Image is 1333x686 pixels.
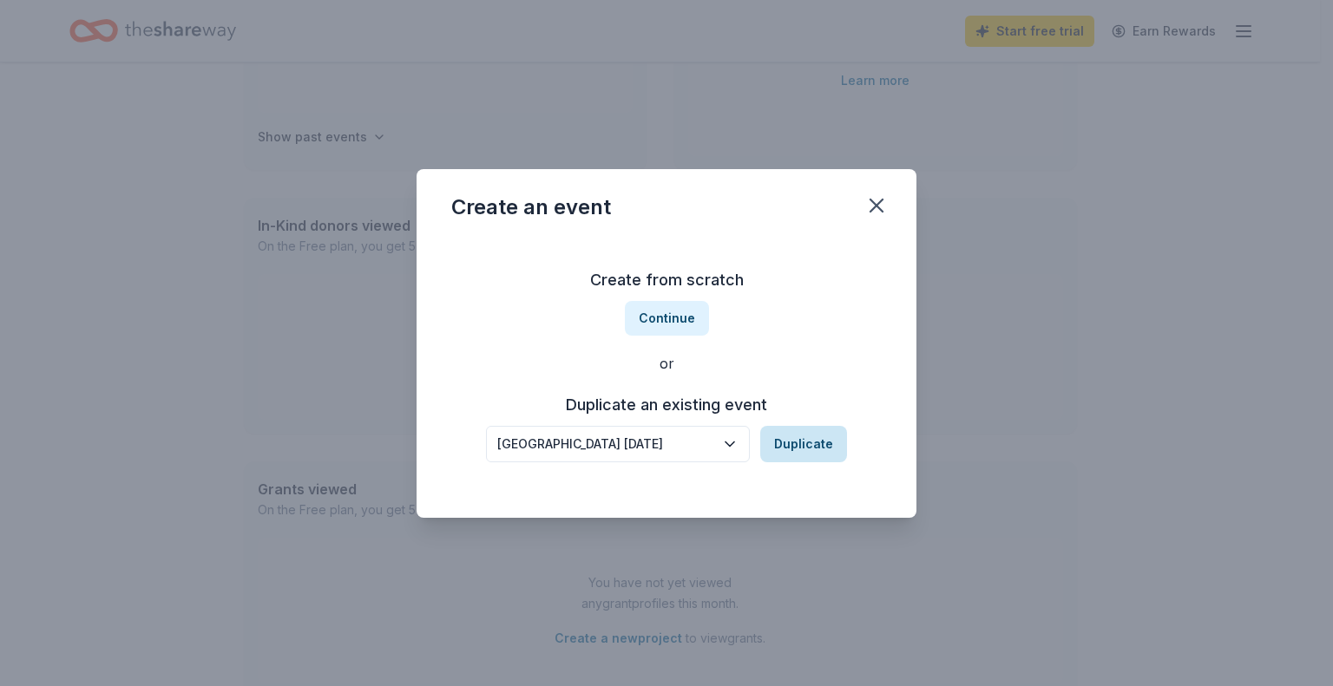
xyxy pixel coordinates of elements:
[625,301,709,336] button: Continue
[486,426,750,462] button: [GEOGRAPHIC_DATA] [DATE]
[451,353,882,374] div: or
[760,426,847,462] button: Duplicate
[497,434,714,454] div: [GEOGRAPHIC_DATA] [DATE]
[451,266,882,294] h3: Create from scratch
[451,193,611,221] div: Create an event
[486,391,847,419] h3: Duplicate an existing event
